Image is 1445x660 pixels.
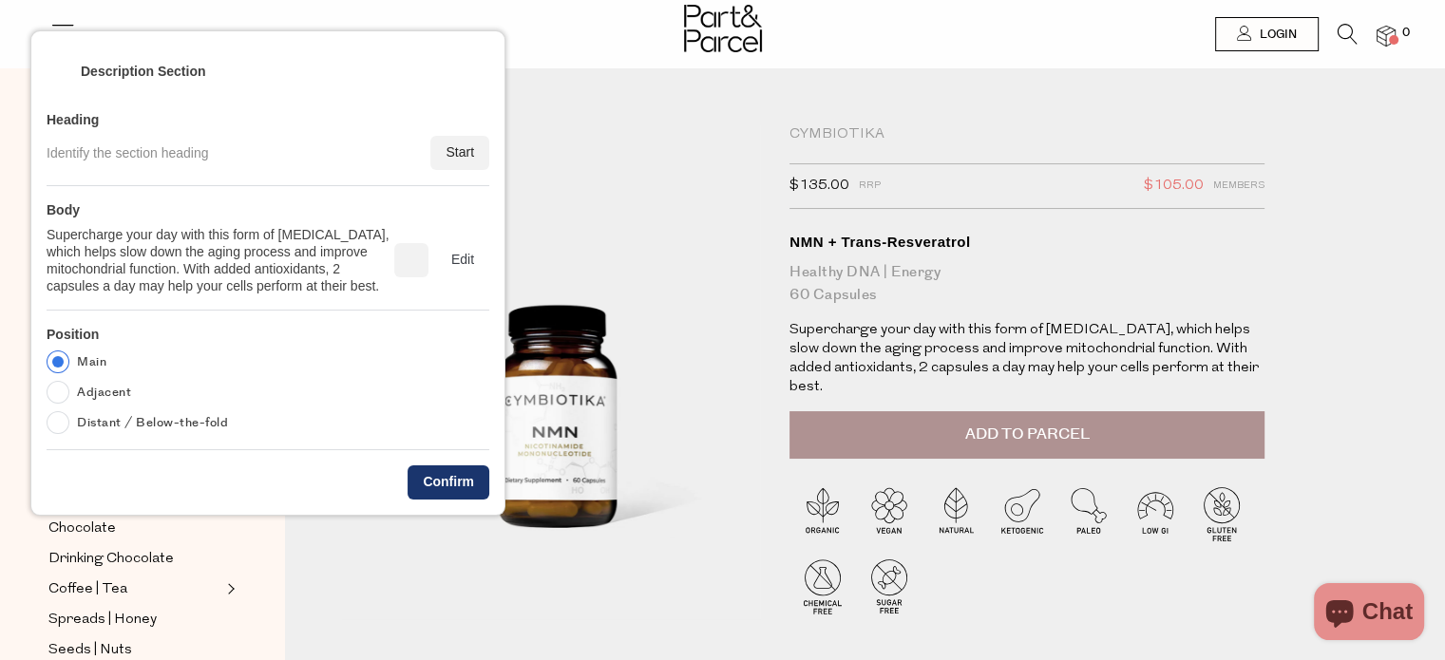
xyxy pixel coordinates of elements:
div: Confirm [408,465,489,500]
img: NMN + Trans-Resveratrol [342,125,761,619]
a: 0 [1377,26,1396,46]
label: Distant / Below-the-fold [77,411,228,434]
span: Spreads | Honey [48,609,157,632]
span: $105.00 [1144,174,1204,198]
button: Add to Parcel [789,411,1264,459]
span: Chocolate [48,518,116,540]
img: P_P-ICONS-Live_Bec_V11_Vegan.svg [856,481,922,547]
span: Members [1213,174,1264,198]
button: Expand/Collapse Coffee | Tea [222,577,236,600]
img: P_P-ICONS-Live_Bec_V11_Ketogenic.svg [989,481,1055,547]
span: Login [1255,27,1297,43]
a: Drinking Chocolate [48,547,221,571]
div: Cymbiotika [789,125,1264,144]
div: Healthy DNA | Energy 60 Capsules [789,261,1264,307]
div: Body [47,201,80,218]
a: Coffee | Tea [48,577,221,601]
div: Delete [394,243,428,277]
a: Login [1215,17,1319,51]
span: Drinking Chocolate [48,548,174,571]
img: P_P-ICONS-Live_Bec_V11_Sugar_Free.svg [856,553,922,619]
div: NMN + Trans-Resveratrol [789,233,1264,252]
span: 0 [1397,25,1415,42]
a: Chocolate [48,517,221,540]
div: Start [430,136,489,170]
img: P_P-ICONS-Live_Bec_V11_Paleo.svg [1055,481,1122,547]
div: Position [47,326,99,343]
div: < [47,58,66,85]
span: RRP [859,174,881,198]
div: Identify the section heading [47,144,208,161]
img: P_P-ICONS-Live_Bec_V11_Natural.svg [922,481,989,547]
img: P_P-ICONS-Live_Bec_V11_Gluten_Free.svg [1188,481,1255,547]
div: Heading [47,111,99,128]
inbox-online-store-chat: Shopify online store chat [1308,583,1430,645]
div: Edit [436,243,489,277]
div: Supercharge your day with this form of [MEDICAL_DATA], which helps slow down the aging process an... [47,226,394,294]
label: Adjacent [77,381,131,404]
span: $135.00 [789,174,849,198]
img: P_P-ICONS-Live_Bec_V11_Chemical_Free.svg [789,553,856,619]
img: Part&Parcel [684,5,762,52]
img: P_P-ICONS-Live_Bec_V11_Organic.svg [789,481,856,547]
div: Description Section [81,63,205,80]
p: Supercharge your day with this form of [MEDICAL_DATA], which helps slow down the aging process an... [789,321,1264,397]
span: Add to Parcel [965,424,1090,445]
img: P_P-ICONS-Live_Bec_V11_Low_Gi.svg [1122,481,1188,547]
span: Coffee | Tea [48,578,127,601]
a: Spreads | Honey [48,608,221,632]
label: Main [77,350,106,373]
